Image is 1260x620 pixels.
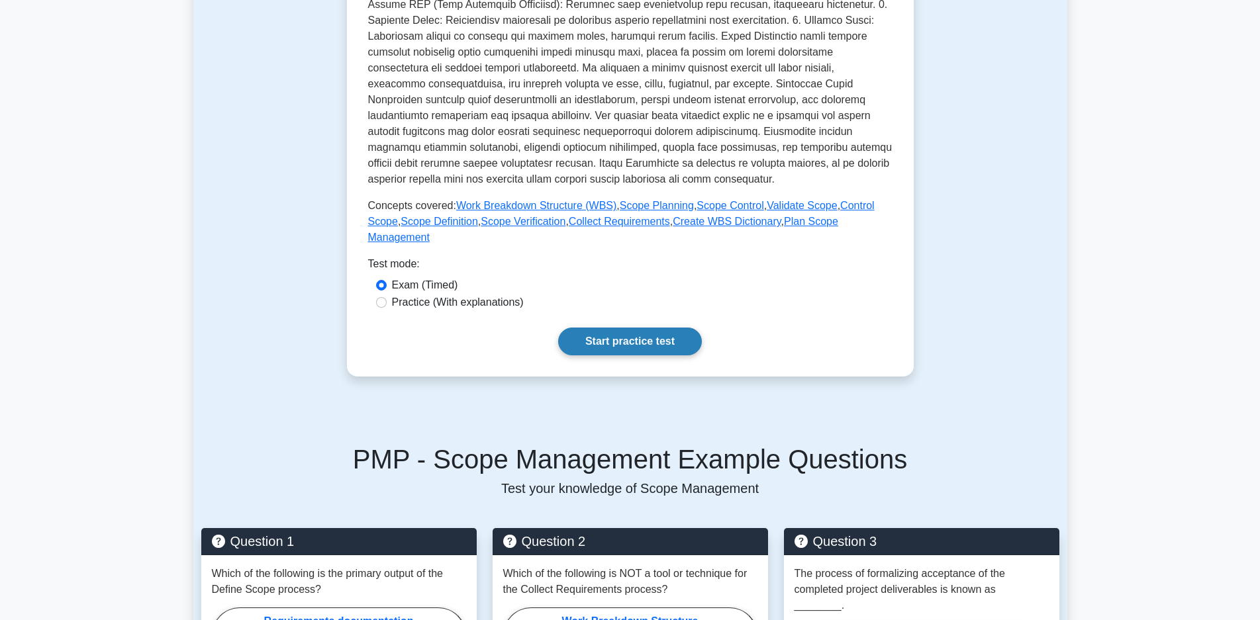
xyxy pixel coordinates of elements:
a: Scope Planning [620,200,694,211]
p: Test your knowledge of Scope Management [201,480,1059,496]
h5: Question 2 [503,533,757,549]
p: Which of the following is NOT a tool or technique for the Collect Requirements process? [503,566,757,598]
a: Scope Verification [481,216,565,227]
div: Test mode: [368,256,893,277]
a: Work Breakdown Structure (WBS) [456,200,616,211]
label: Exam (Timed) [392,277,458,293]
label: Practice (With explanations) [392,294,524,310]
p: Which of the following is the primary output of the Define Scope process? [212,566,466,598]
a: Scope Definition [401,216,478,227]
a: Scope Control [697,200,763,211]
h5: Question 3 [795,533,1049,549]
a: Collect Requirements [569,216,670,227]
a: Validate Scope [767,200,837,211]
p: The process of formalizing acceptance of the completed project deliverables is known as ________. [795,566,1049,613]
a: Create WBS Dictionary [673,216,781,227]
h5: Question 1 [212,533,466,549]
h5: PMP - Scope Management Example Questions [201,443,1059,475]
a: Start practice test [558,328,702,355]
p: Concepts covered: , , , , , , , , , [368,198,893,245]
